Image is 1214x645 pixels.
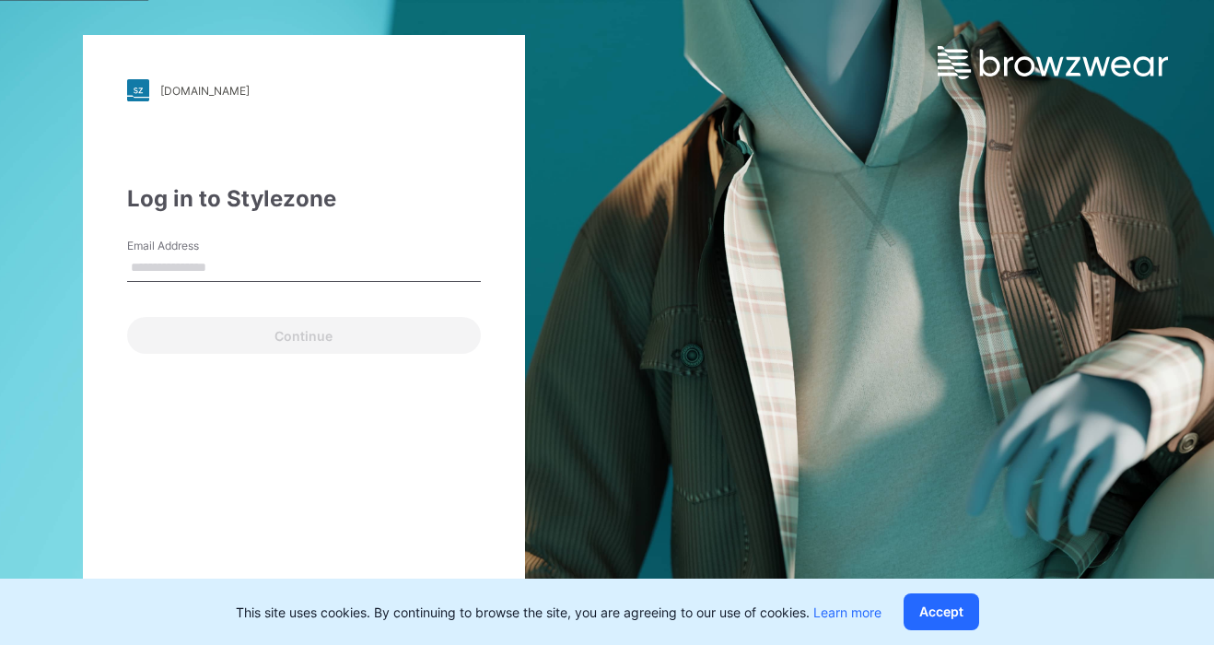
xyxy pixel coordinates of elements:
img: stylezone-logo.562084cfcfab977791bfbf7441f1a819.svg [127,79,149,101]
a: [DOMAIN_NAME] [127,79,481,101]
a: Learn more [813,604,881,620]
button: Accept [904,593,979,630]
p: This site uses cookies. By continuing to browse the site, you are agreeing to our use of cookies. [236,603,881,622]
img: browzwear-logo.e42bd6dac1945053ebaf764b6aa21510.svg [938,46,1168,79]
label: Email Address [127,238,256,254]
div: [DOMAIN_NAME] [160,84,250,98]
div: Log in to Stylezone [127,182,481,216]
